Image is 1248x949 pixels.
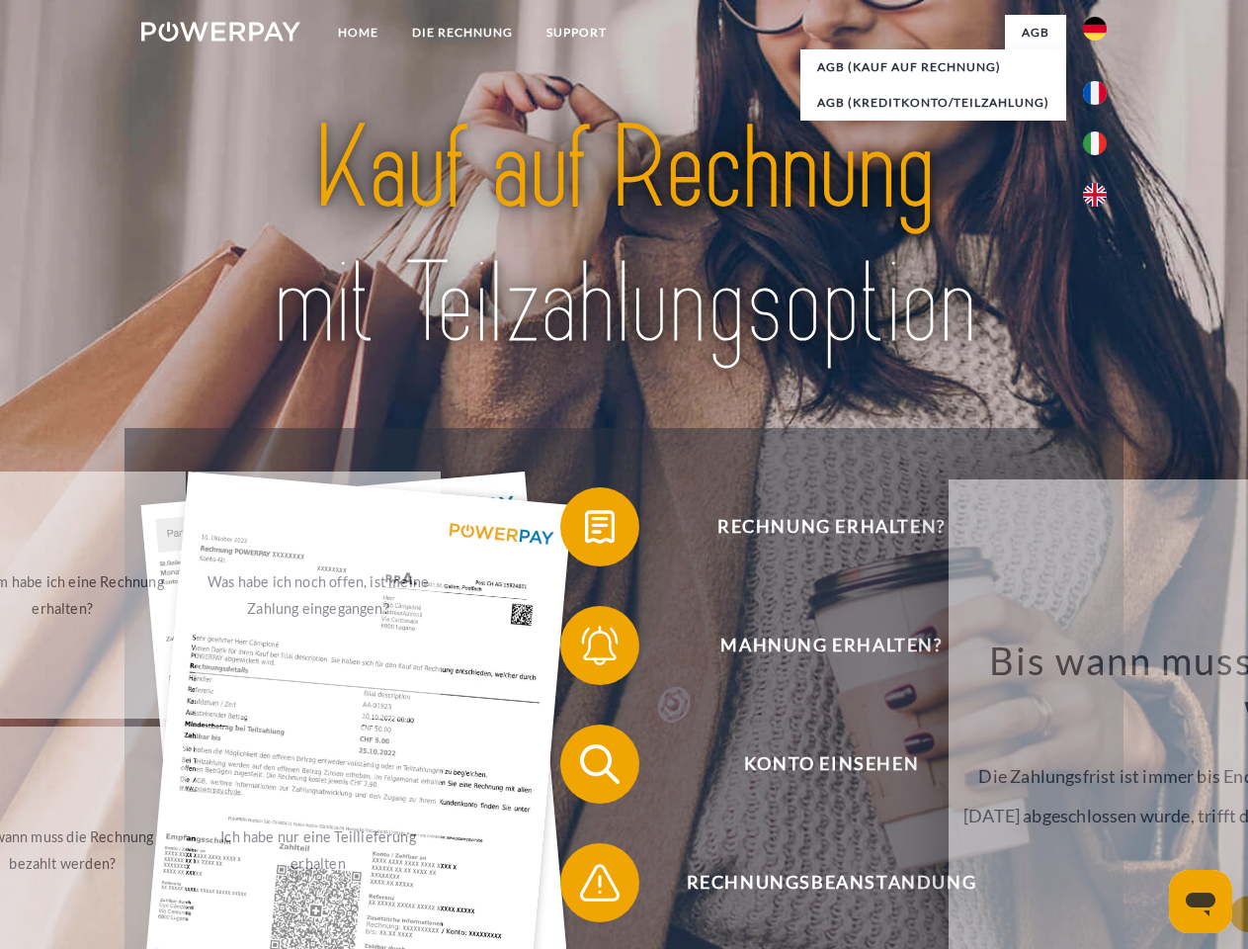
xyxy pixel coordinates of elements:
img: it [1083,131,1107,155]
a: Was habe ich noch offen, ist meine Zahlung eingegangen? [196,472,442,719]
button: Rechnungsbeanstandung [560,843,1074,922]
img: title-powerpay_de.svg [189,95,1059,379]
img: en [1083,183,1107,207]
span: Konto einsehen [589,725,1073,804]
img: fr [1083,81,1107,105]
div: Ich habe nur eine Teillieferung erhalten [208,823,430,877]
span: Rechnungsbeanstandung [589,843,1073,922]
img: de [1083,17,1107,41]
button: Konto einsehen [560,725,1074,804]
a: SUPPORT [530,15,624,50]
iframe: Schaltfläche zum Öffnen des Messaging-Fensters [1169,870,1232,933]
div: Was habe ich noch offen, ist meine Zahlung eingegangen? [208,568,430,622]
a: Home [321,15,395,50]
a: DIE RECHNUNG [395,15,530,50]
img: qb_warning.svg [575,858,624,907]
img: qb_search.svg [575,739,624,789]
a: agb [1005,15,1066,50]
img: logo-powerpay-white.svg [141,22,300,42]
a: AGB (Kauf auf Rechnung) [800,49,1066,85]
a: AGB (Kreditkonto/Teilzahlung) [800,85,1066,121]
